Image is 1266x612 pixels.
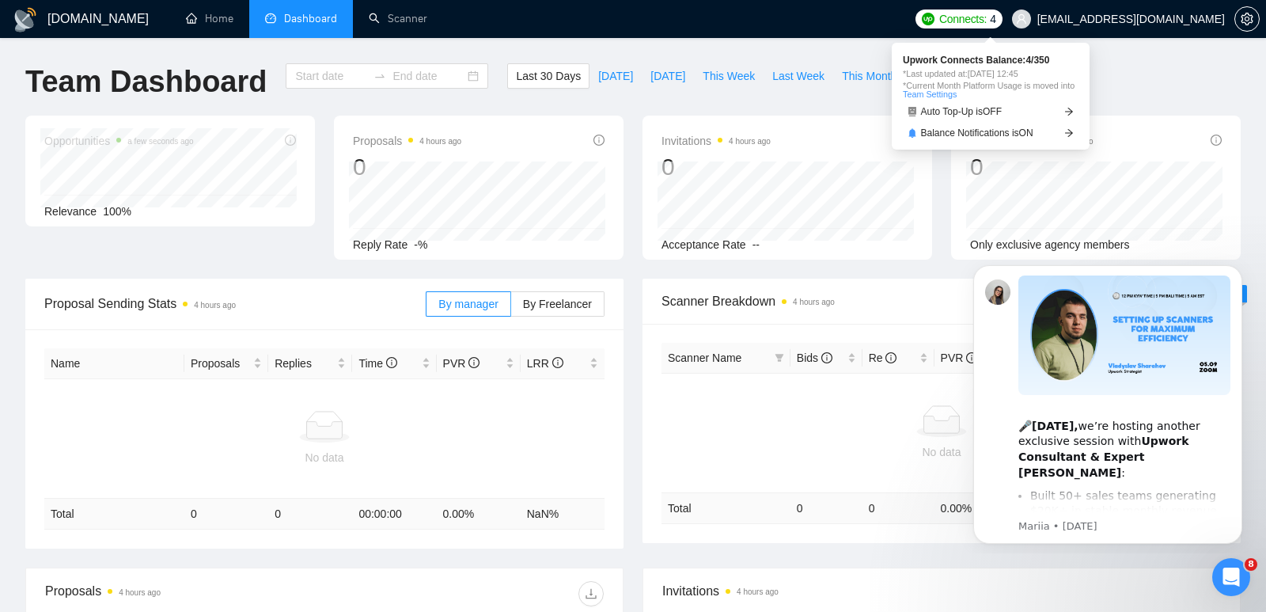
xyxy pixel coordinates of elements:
[44,205,97,218] span: Relevance
[772,67,824,85] span: Last Week
[941,352,978,364] span: PVR
[661,291,1222,311] span: Scanner Breakdown
[552,357,563,368] span: info-circle
[1234,6,1260,32] button: setting
[661,131,771,150] span: Invitations
[265,13,276,24] span: dashboard
[523,298,592,310] span: By Freelancer
[1234,13,1260,25] a: setting
[1052,137,1094,146] time: 4 hours ago
[921,107,1003,116] span: Auto Top-Up is OFF
[369,12,427,25] a: searchScanner
[903,125,1078,142] a: bellBalance Notifications isONarrow-right
[284,12,337,25] span: Dashboard
[191,355,250,372] span: Proposals
[694,63,764,89] button: This Week
[1064,107,1074,116] span: arrow-right
[516,67,581,85] span: Last 30 Days
[668,443,1215,461] div: No data
[194,301,236,310] time: 4 hours ago
[752,238,760,251] span: --
[579,587,603,600] span: download
[903,89,957,99] a: Team Settings
[668,352,741,364] span: Scanner Name
[578,581,604,606] button: download
[103,205,131,218] span: 100%
[1245,558,1257,571] span: 8
[598,67,633,85] span: [DATE]
[275,355,334,372] span: Replies
[353,131,461,150] span: Proposals
[593,135,605,146] span: info-circle
[414,238,427,251] span: -%
[949,251,1266,553] iframe: Intercom notifications message
[970,152,1094,182] div: 0
[521,499,605,530] td: NaN %
[642,63,694,89] button: [DATE]
[790,492,862,523] td: 0
[885,352,896,363] span: info-circle
[45,581,324,606] div: Proposals
[373,70,386,82] span: swap-right
[903,70,1078,78] span: *Last updated at: [DATE] 12:45
[650,67,685,85] span: [DATE]
[903,55,1078,65] span: Upwork Connects Balance: 4 / 350
[1016,13,1027,25] span: user
[1211,135,1222,146] span: info-circle
[990,10,996,28] span: 4
[13,7,38,32] img: logo
[764,63,833,89] button: Last Week
[419,137,461,146] time: 4 hours ago
[44,499,184,530] td: Total
[358,357,396,370] span: Time
[842,67,896,85] span: This Month
[268,499,352,530] td: 0
[775,353,784,363] span: filter
[392,67,464,85] input: End date
[661,152,771,182] div: 0
[589,63,642,89] button: [DATE]
[970,131,1094,150] span: Profile Views
[468,357,479,368] span: info-circle
[729,137,771,146] time: 4 hours ago
[184,499,268,530] td: 0
[661,238,746,251] span: Acceptance Rate
[1235,13,1259,25] span: setting
[908,107,917,116] span: robot
[25,63,267,101] h1: Team Dashboard
[869,352,897,364] span: Re
[921,128,1033,138] span: Balance Notifications is ON
[1212,558,1250,596] iframe: Intercom live chat
[184,348,268,379] th: Proposals
[507,63,589,89] button: Last 30 Days
[51,449,598,466] div: No data
[662,581,1221,601] span: Invitations
[352,499,436,530] td: 00:00:00
[44,348,184,379] th: Name
[119,588,161,597] time: 4 hours ago
[771,346,787,370] span: filter
[737,587,779,596] time: 4 hours ago
[438,298,498,310] span: By manager
[703,67,755,85] span: This Week
[797,352,832,364] span: Bids
[793,298,835,306] time: 4 hours ago
[903,104,1078,120] a: robotAuto Top-Up isOFFarrow-right
[386,357,397,368] span: info-circle
[939,10,987,28] span: Connects:
[295,67,367,85] input: Start date
[903,82,1078,99] span: *Current Month Platform Usage is moved into
[821,352,832,363] span: info-circle
[44,294,426,314] span: Proposal Sending Stats
[908,128,917,138] span: bell
[934,492,1006,523] td: 0.00 %
[922,13,934,25] img: upwork-logo.png
[268,348,352,379] th: Replies
[862,492,934,523] td: 0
